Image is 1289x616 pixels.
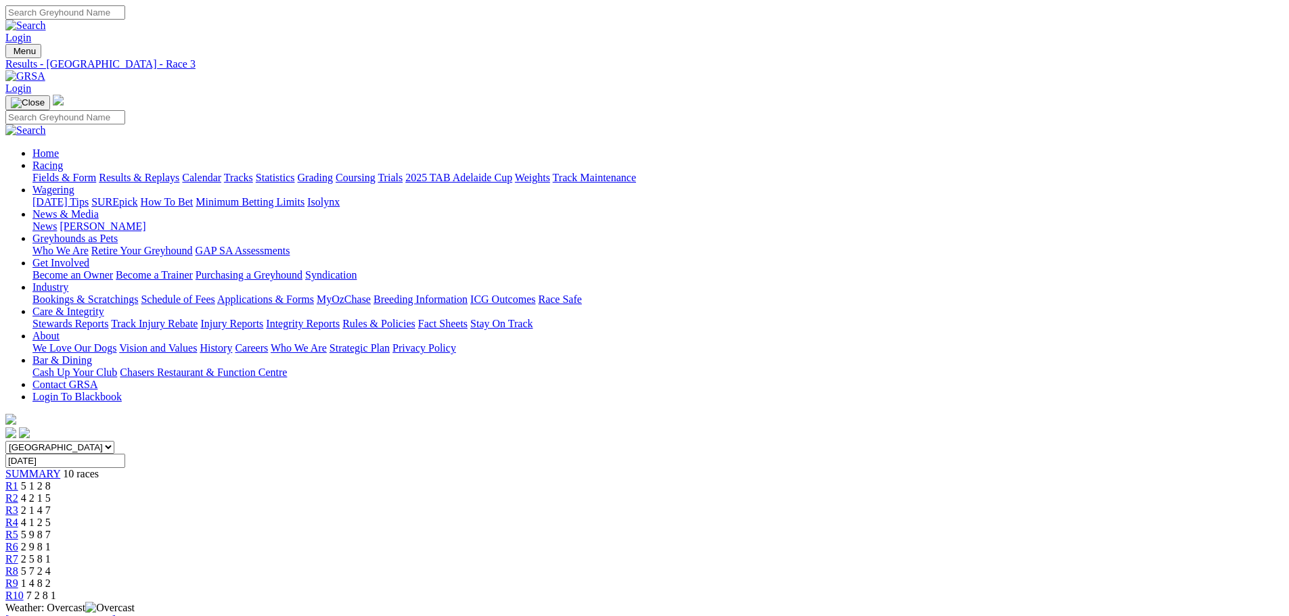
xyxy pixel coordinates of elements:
span: 5 9 8 7 [21,529,51,540]
a: R9 [5,577,18,589]
a: R10 [5,590,24,601]
a: R5 [5,529,18,540]
a: Grading [298,172,333,183]
div: Racing [32,172,1284,184]
a: Syndication [305,269,357,281]
a: SUMMARY [5,468,60,479]
img: twitter.svg [19,427,30,438]
a: Tracks [224,172,253,183]
button: Toggle navigation [5,95,50,110]
a: Results - [GEOGRAPHIC_DATA] - Race 3 [5,58,1284,70]
a: Purchasing a Greyhound [196,269,302,281]
a: Racing [32,160,63,171]
span: 2 1 4 7 [21,504,51,516]
a: Stewards Reports [32,318,108,329]
img: Overcast [85,602,135,614]
a: Contact GRSA [32,379,97,390]
a: Fact Sheets [418,318,468,329]
a: Login [5,32,31,43]
div: Bar & Dining [32,366,1284,379]
a: We Love Our Dogs [32,342,116,354]
span: 1 4 8 2 [21,577,51,589]
a: Cash Up Your Club [32,366,117,378]
a: Minimum Betting Limits [196,196,304,208]
a: Statistics [256,172,295,183]
span: 5 7 2 4 [21,565,51,577]
a: Stay On Track [470,318,533,329]
img: Search [5,124,46,137]
a: Applications & Forms [217,293,314,305]
a: R7 [5,553,18,565]
a: Login To Blackbook [32,391,122,402]
span: 2 9 8 1 [21,541,51,552]
a: Home [32,147,59,159]
a: Retire Your Greyhound [91,245,193,256]
div: Care & Integrity [32,318,1284,330]
a: R2 [5,492,18,504]
a: Chasers Restaurant & Function Centre [120,366,287,378]
a: Rules & Policies [342,318,415,329]
div: Industry [32,293,1284,306]
img: GRSA [5,70,45,82]
input: Select date [5,454,125,468]
img: logo-grsa-white.png [5,414,16,425]
a: [DATE] Tips [32,196,89,208]
span: 2 5 8 1 [21,553,51,565]
img: facebook.svg [5,427,16,438]
a: Track Injury Rebate [111,318,198,329]
a: Privacy Policy [392,342,456,354]
a: Wagering [32,184,74,195]
div: Wagering [32,196,1284,208]
a: R4 [5,517,18,528]
a: R8 [5,565,18,577]
a: Injury Reports [200,318,263,329]
a: Become a Trainer [116,269,193,281]
a: Get Involved [32,257,89,268]
a: Fields & Form [32,172,96,183]
a: R3 [5,504,18,516]
a: News [32,220,57,232]
a: [PERSON_NAME] [60,220,145,232]
span: 4 2 1 5 [21,492,51,504]
div: News & Media [32,220,1284,233]
a: Trials [378,172,403,183]
span: Menu [14,46,36,56]
a: Greyhounds as Pets [32,233,118,244]
a: News & Media [32,208,99,220]
a: Careers [235,342,268,354]
a: Who We Are [32,245,89,256]
a: R6 [5,541,18,552]
a: Login [5,82,31,94]
a: Bar & Dining [32,354,92,366]
a: R1 [5,480,18,492]
span: 7 2 8 1 [26,590,56,601]
span: Weather: Overcast [5,602,135,613]
a: GAP SA Assessments [196,245,290,256]
a: Become an Owner [32,269,113,281]
img: Close [11,97,45,108]
a: Race Safe [538,293,581,305]
span: 10 races [63,468,99,479]
button: Toggle navigation [5,44,41,58]
a: Integrity Reports [266,318,340,329]
a: History [200,342,232,354]
a: Schedule of Fees [141,293,214,305]
a: Care & Integrity [32,306,104,317]
a: Who We Are [271,342,327,354]
div: Greyhounds as Pets [32,245,1284,257]
a: Coursing [336,172,376,183]
a: Bookings & Scratchings [32,293,138,305]
a: Vision and Values [119,342,197,354]
img: logo-grsa-white.png [53,95,64,105]
span: 4 1 2 5 [21,517,51,528]
a: Results & Replays [99,172,179,183]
